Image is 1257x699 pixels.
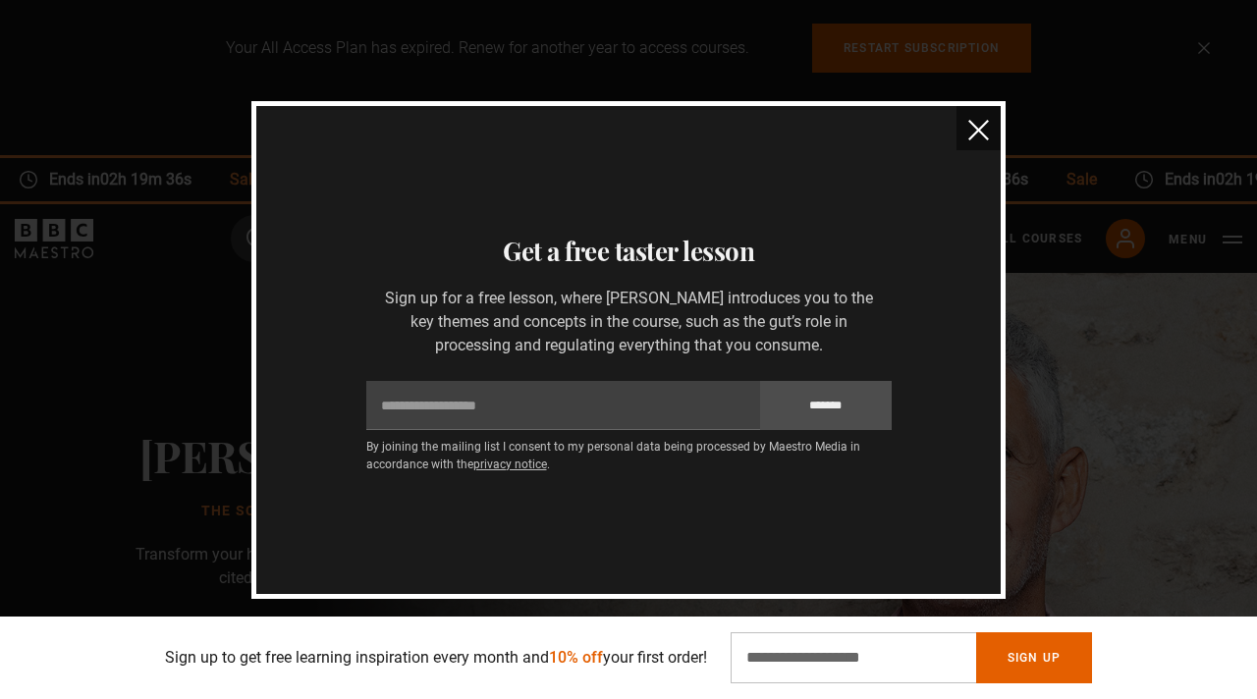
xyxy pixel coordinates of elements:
[366,287,892,357] p: Sign up for a free lesson, where [PERSON_NAME] introduces you to the key themes and concepts in t...
[280,232,977,271] h3: Get a free taster lesson
[976,632,1092,683] button: Sign Up
[473,457,547,471] a: privacy notice
[549,648,603,667] span: 10% off
[956,106,1001,150] button: close
[366,438,892,473] p: By joining the mailing list I consent to my personal data being processed by Maestro Media in acc...
[165,646,707,670] p: Sign up to get free learning inspiration every month and your first order!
